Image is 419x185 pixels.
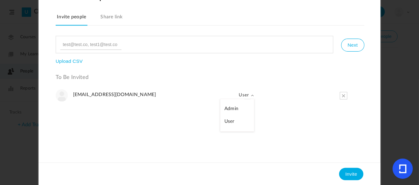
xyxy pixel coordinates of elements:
[73,92,230,98] h4: [EMAIL_ADDRESS][DOMAIN_NAME]
[56,74,364,81] h3: To Be Invited
[56,58,83,64] button: Upload CSV
[220,103,254,115] a: Admin
[220,115,254,128] a: User
[233,89,254,101] span: User
[56,12,87,25] a: Invite people
[99,12,124,25] a: Share link
[56,89,68,101] img: user-image.png
[339,168,363,180] button: Invite
[341,39,364,52] button: Next
[60,39,122,50] input: test@test.co, test1@test.co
